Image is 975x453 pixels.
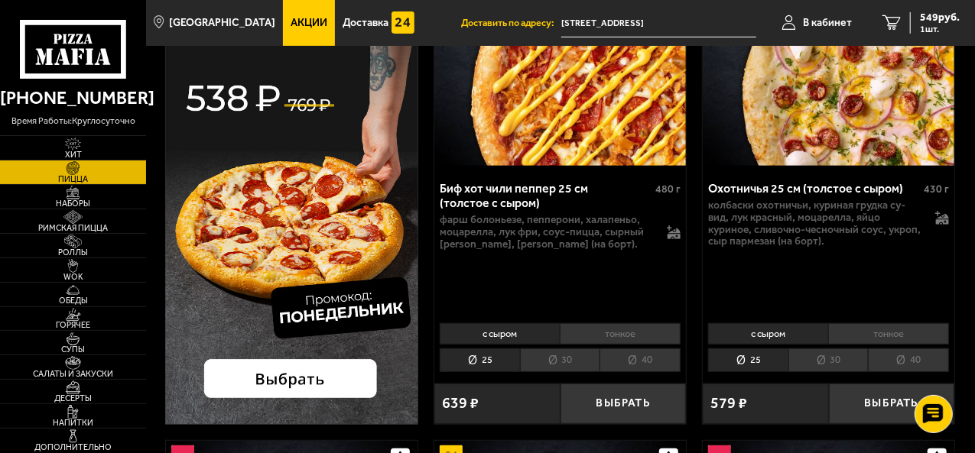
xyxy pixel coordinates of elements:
[170,18,276,28] span: [GEOGRAPHIC_DATA]
[655,183,681,196] span: 480 г
[442,396,479,411] span: 639 ₽
[600,348,681,372] li: 40
[461,18,561,28] span: Доставить по адресу:
[828,323,949,345] li: тонкое
[708,348,788,372] li: 25
[561,9,756,37] input: Ваш адрес доставки
[560,323,681,345] li: тонкое
[291,18,327,28] span: Акции
[920,24,960,34] span: 1 шт.
[520,348,600,372] li: 30
[440,181,652,210] div: Биф хот чили пеппер 25 см (толстое с сыром)
[708,199,925,248] p: колбаски охотничьи, куриная грудка су-вид, лук красный, моцарелла, яйцо куриное, сливочно-чесночн...
[868,348,949,372] li: 40
[440,214,657,251] p: фарш болоньезе, пепперони, халапеньо, моцарелла, лук фри, соус-пицца, сырный [PERSON_NAME], [PERS...
[788,348,869,372] li: 30
[710,396,747,411] span: 579 ₽
[803,18,852,28] span: В кабинет
[920,12,960,23] span: 549 руб.
[392,11,414,34] img: 15daf4d41897b9f0e9f617042186c801.svg
[829,383,955,424] button: Выбрать
[440,323,560,345] li: с сыром
[561,383,687,424] button: Выбрать
[343,18,388,28] span: Доставка
[708,181,920,196] div: Охотничья 25 см (толстое с сыром)
[708,323,828,345] li: с сыром
[924,183,949,196] span: 430 г
[440,348,520,372] li: 25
